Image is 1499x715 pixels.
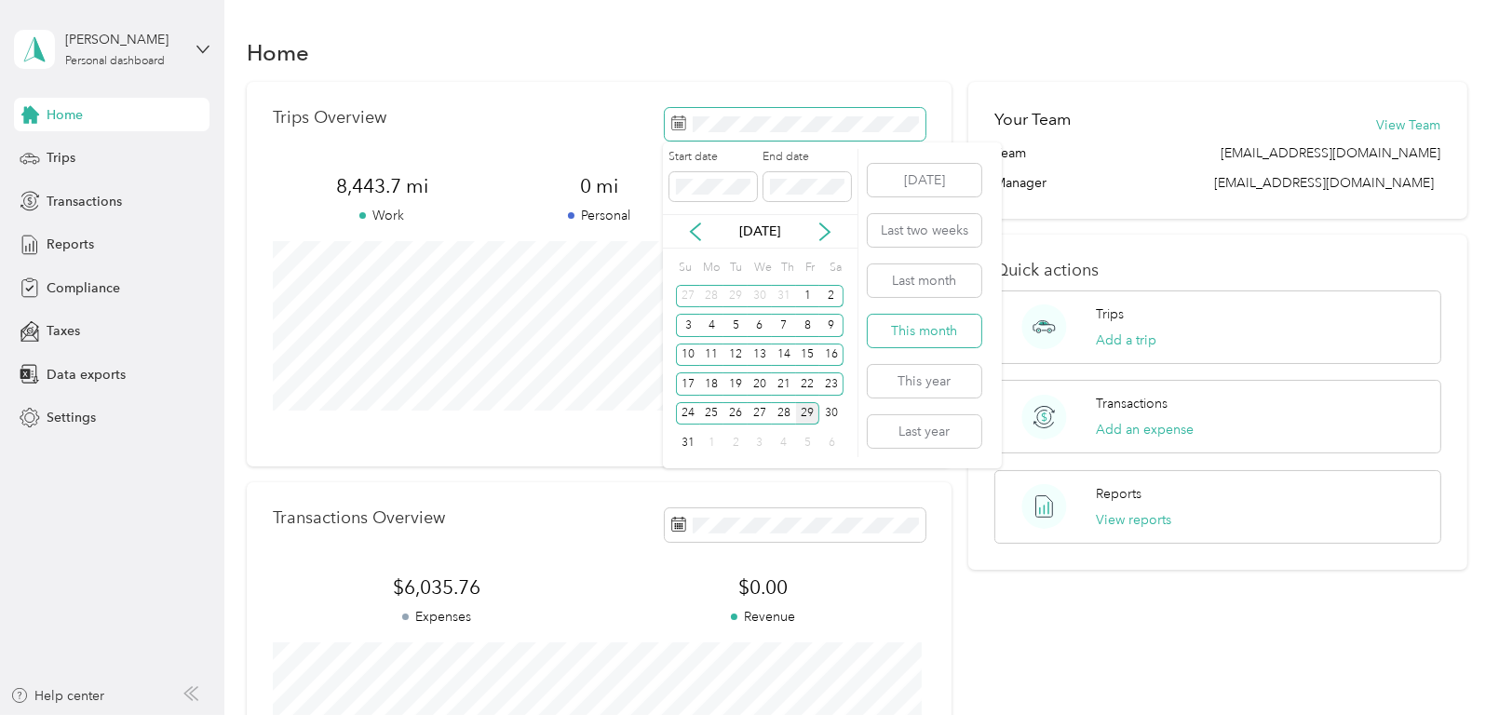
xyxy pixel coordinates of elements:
div: 12 [723,344,748,367]
div: 21 [772,372,796,396]
span: Settings [47,408,96,427]
button: [DATE] [868,164,981,196]
div: 15 [796,344,820,367]
span: Transactions [47,192,122,211]
h1: Home [247,43,309,62]
div: 30 [819,402,844,425]
div: Mo [700,255,721,281]
div: We [750,255,772,281]
span: 0 mi [491,173,709,199]
div: 5 [796,431,820,454]
p: Work [273,206,491,225]
div: 16 [819,344,844,367]
span: $6,035.76 [273,574,599,600]
div: 19 [723,372,748,396]
button: Last two weeks [868,214,981,247]
p: Trips Overview [273,108,386,128]
div: 29 [723,285,748,308]
p: Expenses [273,607,599,627]
div: 2 [723,431,748,454]
p: Transactions Overview [273,508,445,528]
button: This month [868,315,981,347]
div: 24 [676,402,700,425]
button: View reports [1096,510,1171,530]
p: [DATE] [721,222,799,241]
h2: Your Team [994,108,1071,131]
div: 3 [748,431,772,454]
span: Manager [994,173,1047,193]
button: Help center [10,686,105,706]
p: Personal [491,206,709,225]
p: Trips [1096,304,1124,324]
div: 23 [819,372,844,396]
div: 1 [796,285,820,308]
div: 31 [676,431,700,454]
span: Data exports [47,365,126,384]
div: 17 [676,372,700,396]
div: Th [778,255,796,281]
span: Taxes [47,321,80,341]
div: 31 [772,285,796,308]
div: Sa [826,255,844,281]
button: This year [868,365,981,398]
div: 18 [700,372,724,396]
div: Tu [726,255,744,281]
div: 30 [748,285,772,308]
span: Compliance [47,278,120,298]
div: 26 [723,402,748,425]
div: 6 [819,431,844,454]
div: Fr [802,255,819,281]
div: 29 [796,402,820,425]
span: [EMAIL_ADDRESS][DOMAIN_NAME] [1215,175,1435,191]
div: 27 [748,402,772,425]
iframe: Everlance-gr Chat Button Frame [1395,611,1499,715]
label: End date [763,149,851,166]
p: Reports [1096,484,1141,504]
button: Add an expense [1096,420,1194,439]
div: 28 [772,402,796,425]
div: 27 [676,285,700,308]
span: Reports [47,235,94,254]
span: Home [47,105,83,125]
p: Revenue [600,607,925,627]
div: 1 [700,431,724,454]
button: Last year [868,415,981,448]
span: $0.00 [600,574,925,600]
div: Su [676,255,694,281]
span: Team [994,143,1026,163]
button: Add a trip [1096,331,1156,350]
div: 14 [772,344,796,367]
div: 25 [700,402,724,425]
div: 4 [700,314,724,337]
p: Quick actions [994,261,1441,280]
button: Last month [868,264,981,297]
div: 4 [772,431,796,454]
span: Trips [47,148,75,168]
div: 9 [819,314,844,337]
div: 13 [748,344,772,367]
p: Transactions [1096,394,1168,413]
div: 20 [748,372,772,396]
div: 22 [796,372,820,396]
div: 11 [700,344,724,367]
div: 3 [676,314,700,337]
div: 5 [723,314,748,337]
div: 7 [772,314,796,337]
div: 8 [796,314,820,337]
div: 28 [700,285,724,308]
div: [PERSON_NAME] [65,30,182,49]
button: View Team [1377,115,1441,135]
span: 8,443.7 mi [273,173,491,199]
div: 2 [819,285,844,308]
div: Personal dashboard [65,56,165,67]
span: [EMAIL_ADDRESS][DOMAIN_NAME] [1222,143,1441,163]
div: 10 [676,344,700,367]
label: Start date [669,149,757,166]
div: 6 [748,314,772,337]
